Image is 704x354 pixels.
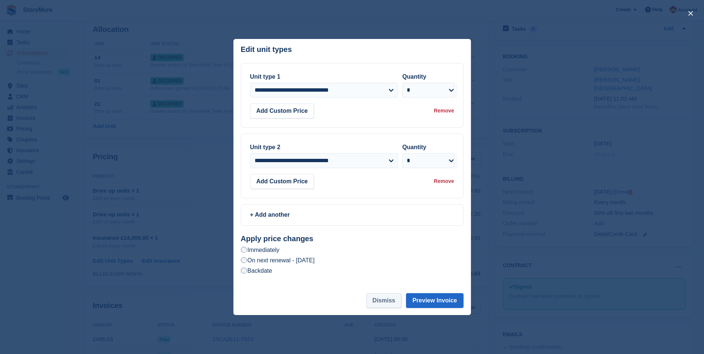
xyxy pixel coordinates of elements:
[241,45,292,54] p: Edit unit types
[241,256,315,264] label: On next renewal - [DATE]
[366,293,402,308] button: Dismiss
[250,144,281,150] label: Unit type 2
[402,144,426,150] label: Quantity
[434,107,454,115] div: Remove
[241,246,279,254] label: Immediately
[406,293,463,308] button: Preview Invoice
[241,257,247,263] input: On next renewal - [DATE]
[241,268,247,273] input: Backdate
[685,7,697,19] button: close
[241,204,464,226] a: + Add another
[241,247,247,253] input: Immediately
[402,73,426,80] label: Quantity
[434,177,454,185] div: Remove
[250,73,281,80] label: Unit type 1
[241,267,272,275] label: Backdate
[241,235,314,243] strong: Apply price changes
[250,104,314,118] button: Add Custom Price
[250,210,454,219] div: + Add another
[250,174,314,189] button: Add Custom Price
